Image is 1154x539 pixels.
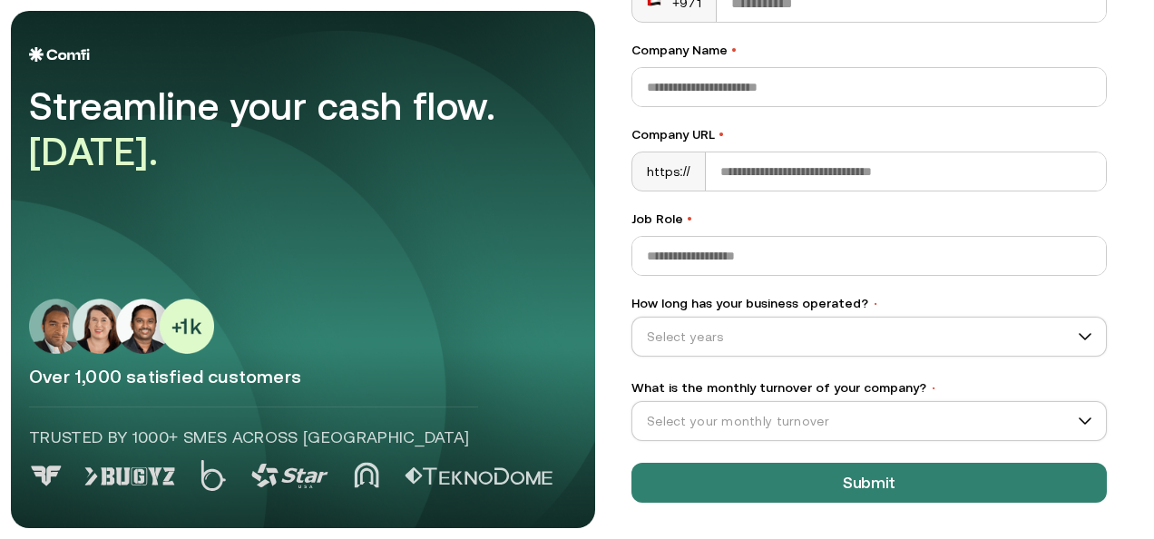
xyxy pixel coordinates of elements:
[29,365,577,388] p: Over 1,000 satisfied customers
[84,467,175,485] img: Logo 1
[631,41,1107,60] label: Company Name
[29,426,478,449] p: Trusted by 1000+ SMEs across [GEOGRAPHIC_DATA]
[632,152,706,191] div: https://
[29,130,158,173] span: [DATE].
[687,211,692,226] span: •
[731,43,737,57] span: •
[405,467,553,485] img: Logo 5
[29,83,537,175] div: Streamline your cash flow.
[719,127,724,142] span: •
[872,298,879,310] span: •
[354,462,379,488] img: Logo 4
[930,382,937,395] span: •
[631,294,1107,313] label: How long has your business operated?
[29,47,90,62] img: Logo
[251,464,328,488] img: Logo 3
[29,465,64,486] img: Logo 0
[631,463,1107,503] button: Submit
[631,210,1107,229] label: Job Role
[631,125,1107,144] label: Company URL
[631,378,1107,397] label: What is the monthly turnover of your company?
[200,460,226,491] img: Logo 2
